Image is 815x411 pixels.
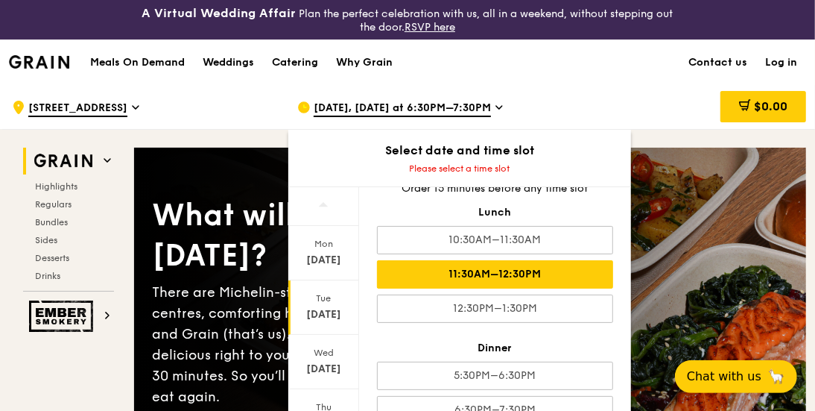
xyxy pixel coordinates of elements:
a: Contact us [679,40,756,85]
span: Bundles [35,217,68,228]
div: Catering [272,40,318,85]
h3: A Virtual Wedding Affair [142,6,296,21]
span: Desserts [35,253,69,263]
span: Sides [35,235,57,245]
a: GrainGrain [9,39,69,84]
span: 🦙 [767,368,785,386]
div: 12:30PM–1:30PM [377,295,613,323]
span: Regulars [35,199,72,210]
img: Grain web logo [29,148,98,175]
a: Weddings [194,40,263,85]
div: Wed [291,347,357,359]
a: RSVP here [405,21,455,34]
div: Why Grain [336,40,393,85]
span: $0.00 [754,99,787,113]
div: Tue [291,292,357,304]
a: Catering [263,40,327,85]
div: Please select a time slot [288,163,631,175]
span: [DATE], [DATE] at 6:30PM–7:30PM [314,101,491,117]
div: 10:30AM–11:30AM [377,226,613,254]
div: Dinner [377,341,613,356]
span: Highlights [35,181,77,192]
span: Chat with us [687,368,761,386]
div: What will you eat [DATE]? [152,195,470,276]
div: [DATE] [291,307,357,322]
div: [DATE] [291,253,357,268]
div: Lunch [377,205,613,220]
div: 11:30AM–12:30PM [377,260,613,289]
div: Order 15 minutes before any time slot [377,181,613,196]
img: Ember Smokery web logo [29,301,98,332]
a: Why Grain [327,40,402,85]
div: 5:30PM–6:30PM [377,362,613,390]
img: Grain [9,55,69,69]
button: Chat with us🦙 [675,360,797,393]
div: Weddings [203,40,254,85]
span: [STREET_ADDRESS] [28,101,127,117]
a: Log in [756,40,806,85]
div: Plan the perfect celebration with us, all in a weekend, without stepping out the door. [136,6,679,34]
span: Drinks [35,271,60,281]
div: Mon [291,238,357,250]
div: There are Michelin-star restaurants, hawker centres, comforting home-cooked classics… and Grain (... [152,282,470,407]
h1: Meals On Demand [90,55,185,70]
div: [DATE] [291,362,357,377]
div: Select date and time slot [288,142,631,160]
